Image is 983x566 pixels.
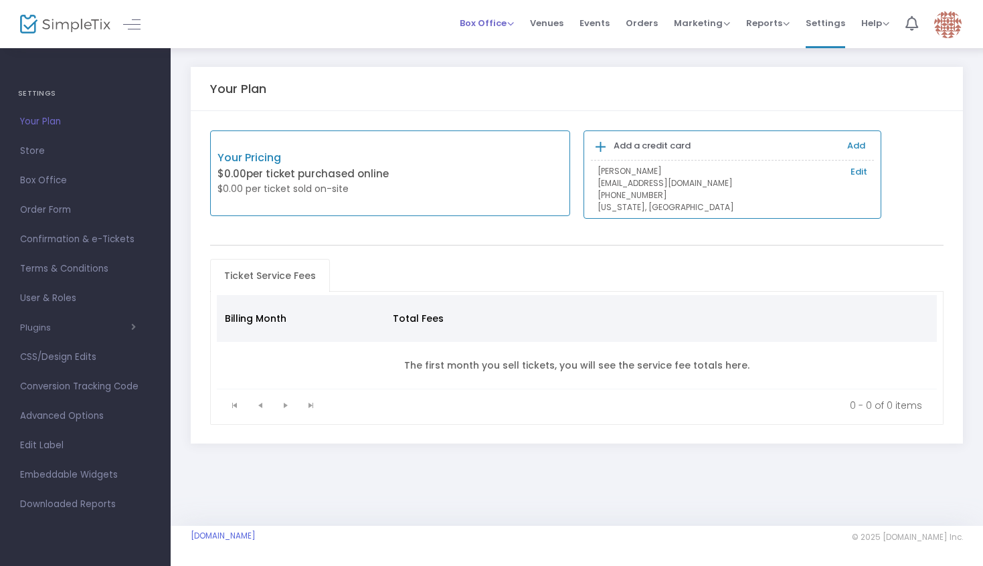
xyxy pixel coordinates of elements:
[18,80,153,107] h4: SETTINGS
[530,6,563,40] span: Venues
[598,189,868,201] p: [PHONE_NUMBER]
[614,139,691,152] b: Add a credit card
[852,532,963,543] span: © 2025 [DOMAIN_NAME] Inc.
[20,201,151,219] span: Order Form
[385,295,538,342] th: Total Fees
[217,167,390,182] p: $0.00 per ticket purchased online
[20,231,151,248] span: Confirmation & e-Tickets
[746,17,790,29] span: Reports
[20,496,151,513] span: Downloaded Reports
[579,6,610,40] span: Events
[598,177,868,189] p: [EMAIL_ADDRESS][DOMAIN_NAME]
[217,182,390,196] p: $0.00 per ticket sold on-site
[20,322,136,333] button: Plugins
[20,143,151,160] span: Store
[20,466,151,484] span: Embeddable Widgets
[20,172,151,189] span: Box Office
[191,531,256,541] a: [DOMAIN_NAME]
[20,113,151,130] span: Your Plan
[217,150,390,166] p: Your Pricing
[216,265,324,286] span: Ticket Service Fees
[674,17,730,29] span: Marketing
[210,82,266,96] h5: Your Plan
[20,378,151,395] span: Conversion Tracking Code
[598,201,868,213] p: [US_STATE], [GEOGRAPHIC_DATA]
[861,17,889,29] span: Help
[333,399,923,412] kendo-pager-info: 0 - 0 of 0 items
[217,295,385,342] th: Billing Month
[20,260,151,278] span: Terms & Conditions
[20,437,151,454] span: Edit Label
[20,290,151,307] span: User & Roles
[20,407,151,425] span: Advanced Options
[20,349,151,366] span: CSS/Design Edits
[806,6,845,40] span: Settings
[626,6,658,40] span: Orders
[217,342,937,389] td: The first month you sell tickets, you will see the service fee totals here.
[598,165,868,177] p: [PERSON_NAME]
[460,17,514,29] span: Box Office
[851,165,867,179] a: Edit
[217,295,937,389] div: Data table
[847,139,865,152] a: Add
